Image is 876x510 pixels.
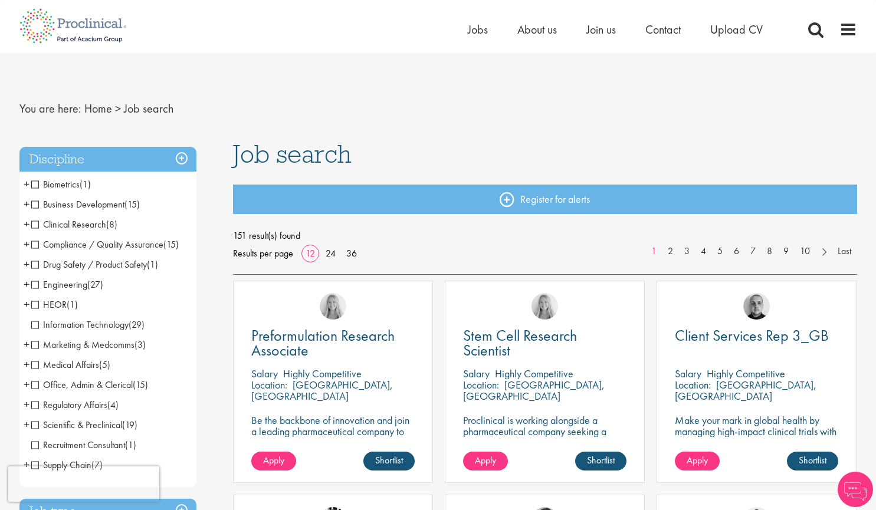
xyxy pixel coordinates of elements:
[321,247,340,259] a: 24
[495,367,573,380] p: Highly Competitive
[463,367,490,380] span: Salary
[263,454,284,466] span: Apply
[80,178,91,190] span: (1)
[777,245,795,258] a: 9
[8,466,159,502] iframe: reCAPTCHA
[687,454,708,466] span: Apply
[147,258,158,271] span: (1)
[87,278,103,291] span: (27)
[31,218,106,231] span: Clinical Research
[31,198,124,210] span: Business Development
[31,338,134,351] span: Marketing & Medcomms
[675,325,829,346] span: Client Services Rep 3_GB
[675,452,720,470] a: Apply
[707,367,785,380] p: Highly Competitive
[125,439,136,451] span: (1)
[134,338,146,351] span: (3)
[124,101,173,116] span: Job search
[31,399,119,411] span: Regulatory Affairs
[761,245,778,258] a: 8
[31,278,87,291] span: Engineering
[675,378,816,403] p: [GEOGRAPHIC_DATA], [GEOGRAPHIC_DATA]
[320,293,346,320] img: Shannon Briggs
[463,325,577,360] span: Stem Cell Research Scientist
[24,255,29,273] span: +
[31,419,122,431] span: Scientific & Preclinical
[711,245,729,258] a: 5
[31,198,140,210] span: Business Development
[463,452,508,470] a: Apply
[233,185,857,214] a: Register for alerts
[301,247,319,259] a: 12
[31,318,129,331] span: Information Technology
[743,293,770,320] a: Harry Budge
[251,452,296,470] a: Apply
[24,335,29,353] span: +
[133,379,148,391] span: (15)
[675,328,838,343] a: Client Services Rep 3_GB
[99,358,110,371] span: (5)
[586,22,616,37] span: Join us
[31,278,103,291] span: Engineering
[233,245,293,262] span: Results per page
[463,378,605,403] p: [GEOGRAPHIC_DATA], [GEOGRAPHIC_DATA]
[251,328,415,358] a: Preformulation Research Associate
[24,376,29,393] span: +
[67,298,78,311] span: (1)
[283,367,362,380] p: Highly Competitive
[463,414,626,459] p: Proclinical is working alongside a pharmaceutical company seeking a Stem Cell Research Scientist ...
[124,198,140,210] span: (15)
[31,379,148,391] span: Office, Admin & Clerical
[31,399,107,411] span: Regulatory Affairs
[163,238,179,251] span: (15)
[710,22,763,37] a: Upload CV
[645,22,681,37] a: Contact
[31,459,103,471] span: Supply Chain
[363,452,415,470] a: Shortlist
[475,454,496,466] span: Apply
[744,245,762,258] a: 7
[31,439,125,451] span: Recruitment Consultant
[129,318,145,331] span: (29)
[107,399,119,411] span: (4)
[24,175,29,193] span: +
[84,101,112,116] a: breadcrumb link
[31,298,67,311] span: HEOR
[787,452,838,470] a: Shortlist
[31,358,110,371] span: Medical Affairs
[24,396,29,413] span: +
[31,439,136,451] span: Recruitment Consultant
[517,22,557,37] a: About us
[645,245,662,258] a: 1
[678,245,695,258] a: 3
[468,22,488,37] a: Jobs
[31,218,117,231] span: Clinical Research
[19,147,196,172] h3: Discipline
[728,245,745,258] a: 6
[31,258,158,271] span: Drug Safety / Product Safety
[251,325,395,360] span: Preformulation Research Associate
[695,245,712,258] a: 4
[122,419,137,431] span: (19)
[531,293,558,320] img: Shannon Briggs
[31,419,137,431] span: Scientific & Preclinical
[24,295,29,313] span: +
[115,101,121,116] span: >
[675,378,711,391] span: Location:
[838,472,873,507] img: Chatbot
[794,245,816,258] a: 10
[31,238,163,251] span: Compliance / Quality Assurance
[342,247,361,259] a: 36
[24,456,29,473] span: +
[675,414,838,448] p: Make your mark in global health by managing high-impact clinical trials with a leading CRO.
[91,459,103,471] span: (7)
[233,138,352,170] span: Job search
[31,238,179,251] span: Compliance / Quality Assurance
